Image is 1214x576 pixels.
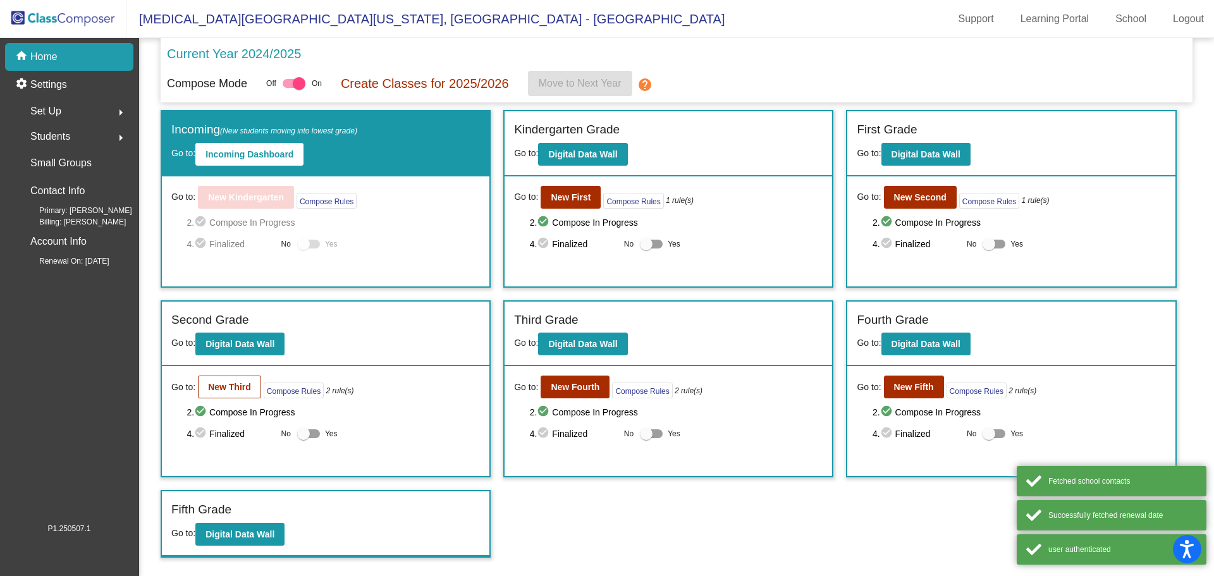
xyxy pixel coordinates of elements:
[539,78,622,89] span: Move to Next Year
[892,149,960,159] b: Digital Data Wall
[30,128,70,145] span: Students
[857,121,917,139] label: First Grade
[892,339,960,349] b: Digital Data Wall
[15,49,30,64] mat-icon: home
[967,238,976,250] span: No
[187,405,480,420] span: 2. Compose In Progress
[880,426,895,441] mat-icon: check_circle
[264,383,324,398] button: Compose Rules
[1010,236,1023,252] span: Yes
[884,376,944,398] button: New Fifth
[537,236,552,252] mat-icon: check_circle
[612,383,672,398] button: Compose Rules
[171,121,357,139] label: Incoming
[666,195,694,206] i: 1 rule(s)
[208,382,251,392] b: New Third
[537,215,552,230] mat-icon: check_circle
[1022,195,1050,206] i: 1 rule(s)
[530,236,618,252] span: 4. Finalized
[857,190,881,204] span: Go to:
[857,338,881,348] span: Go to:
[30,77,67,92] p: Settings
[297,193,357,209] button: Compose Rules
[530,426,618,441] span: 4. Finalized
[194,215,209,230] mat-icon: check_circle
[171,190,195,204] span: Go to:
[880,405,895,420] mat-icon: check_circle
[30,182,85,200] p: Contact Info
[195,523,285,546] button: Digital Data Wall
[113,105,128,120] mat-icon: arrow_right
[675,385,702,396] i: 2 rule(s)
[325,426,338,441] span: Yes
[171,381,195,394] span: Go to:
[967,428,976,439] span: No
[668,236,680,252] span: Yes
[873,405,1166,420] span: 2. Compose In Progress
[19,255,109,267] span: Renewal On: [DATE]
[873,215,1166,230] span: 2. Compose In Progress
[171,148,195,158] span: Go to:
[894,192,947,202] b: New Second
[514,148,538,158] span: Go to:
[208,192,284,202] b: New Kindergarten
[541,376,610,398] button: New Fourth
[551,382,599,392] b: New Fourth
[538,333,627,355] button: Digital Data Wall
[205,149,293,159] b: Incoming Dashboard
[1048,475,1197,487] div: Fetched school contacts
[873,236,960,252] span: 4. Finalized
[514,381,538,394] span: Go to:
[195,143,303,166] button: Incoming Dashboard
[959,193,1019,209] button: Compose Rules
[171,501,231,519] label: Fifth Grade
[551,192,591,202] b: New First
[220,126,357,135] span: (New students moving into lowest grade)
[171,311,249,329] label: Second Grade
[171,528,195,538] span: Go to:
[624,428,634,439] span: No
[530,215,823,230] span: 2. Compose In Progress
[514,190,538,204] span: Go to:
[624,238,634,250] span: No
[312,78,322,89] span: On
[1105,9,1156,29] a: School
[171,338,195,348] span: Go to:
[167,75,247,92] p: Compose Mode
[894,382,934,392] b: New Fifth
[537,426,552,441] mat-icon: check_circle
[514,311,578,329] label: Third Grade
[194,426,209,441] mat-icon: check_circle
[947,383,1007,398] button: Compose Rules
[341,74,509,93] p: Create Classes for 2025/2026
[514,338,538,348] span: Go to:
[281,428,291,439] span: No
[541,186,601,209] button: New First
[325,236,338,252] span: Yes
[281,238,291,250] span: No
[857,148,881,158] span: Go to:
[1010,426,1023,441] span: Yes
[884,186,957,209] button: New Second
[528,71,632,96] button: Move to Next Year
[1048,544,1197,555] div: user authenticated
[198,186,294,209] button: New Kindergarten
[668,426,680,441] span: Yes
[187,236,274,252] span: 4. Finalized
[194,236,209,252] mat-icon: check_circle
[873,426,960,441] span: 4. Finalized
[637,77,653,92] mat-icon: help
[1163,9,1214,29] a: Logout
[205,339,274,349] b: Digital Data Wall
[167,44,301,63] p: Current Year 2024/2025
[548,149,617,159] b: Digital Data Wall
[187,426,274,441] span: 4. Finalized
[880,215,895,230] mat-icon: check_circle
[195,333,285,355] button: Digital Data Wall
[198,376,261,398] button: New Third
[30,102,61,120] span: Set Up
[113,130,128,145] mat-icon: arrow_right
[266,78,276,89] span: Off
[30,154,92,172] p: Small Groups
[187,215,480,230] span: 2. Compose In Progress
